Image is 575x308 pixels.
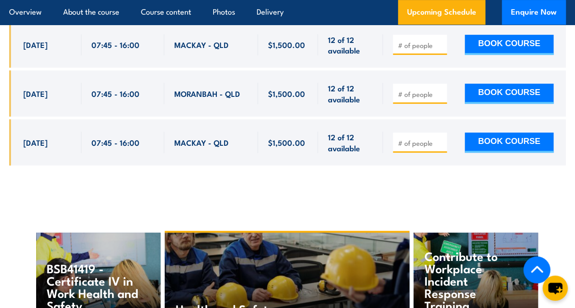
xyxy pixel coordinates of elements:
[465,35,554,55] button: BOOK COURSE
[398,41,444,50] input: # of people
[174,137,229,148] span: MACKAY - QLD
[328,34,373,56] span: 12 of 12 available
[23,39,48,50] span: [DATE]
[398,138,444,148] input: # of people
[465,84,554,104] button: BOOK COURSE
[268,137,305,148] span: $1,500.00
[465,133,554,153] button: BOOK COURSE
[91,88,140,99] span: 07:45 - 16:00
[398,90,444,99] input: # of people
[543,276,568,301] button: chat-button
[174,39,229,50] span: MACKAY - QLD
[328,132,373,153] span: 12 of 12 available
[174,88,240,99] span: MORANBAH - QLD
[23,137,48,148] span: [DATE]
[268,39,305,50] span: $1,500.00
[328,83,373,104] span: 12 of 12 available
[23,88,48,99] span: [DATE]
[268,88,305,99] span: $1,500.00
[91,137,140,148] span: 07:45 - 16:00
[91,39,140,50] span: 07:45 - 16:00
